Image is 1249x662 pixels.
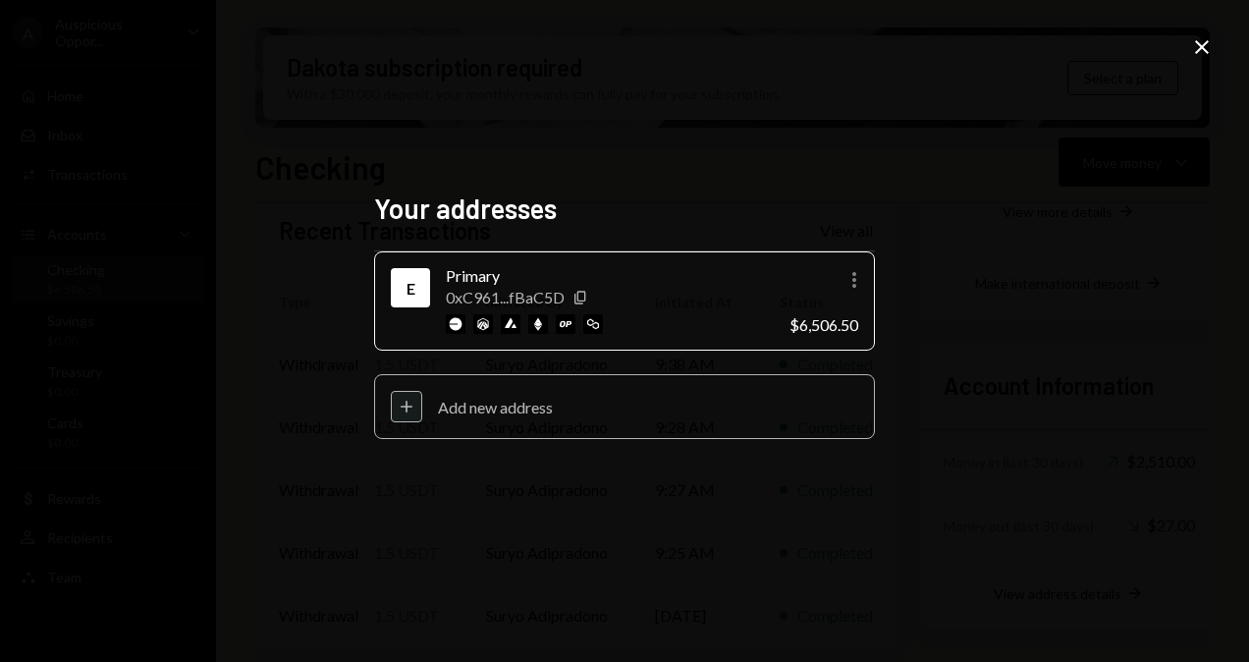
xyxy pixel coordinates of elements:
img: avalanche-mainnet [501,314,520,334]
img: arbitrum-mainnet [473,314,493,334]
div: $6,506.50 [789,315,858,334]
img: optimism-mainnet [556,314,575,334]
button: Add new address [374,374,875,439]
img: ethereum-mainnet [528,314,548,334]
div: Ethereum [395,272,426,303]
div: Add new address [438,398,858,416]
img: base-mainnet [446,314,465,334]
h2: Your addresses [374,190,875,228]
div: Primary [446,264,774,288]
div: 0xC961...fBaC5D [446,288,565,306]
img: polygon-mainnet [583,314,603,334]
